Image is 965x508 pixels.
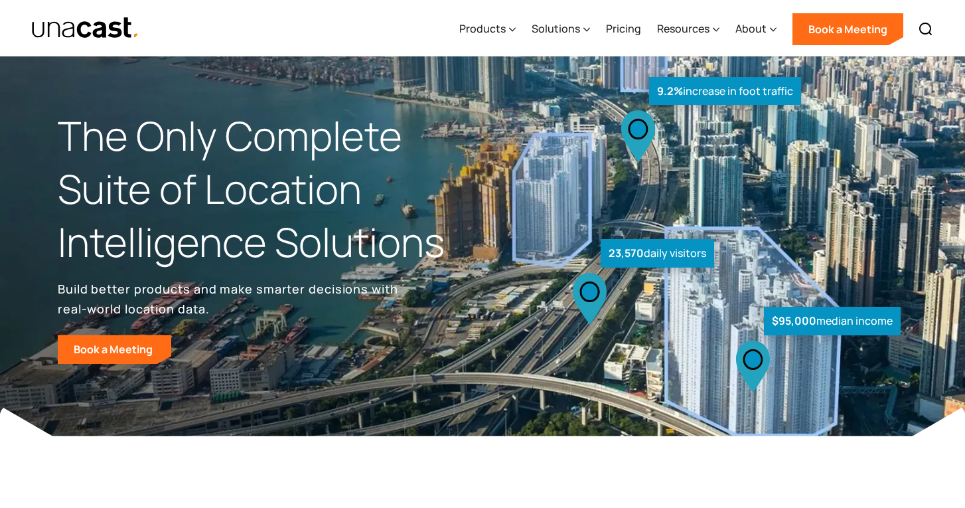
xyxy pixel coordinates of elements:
strong: $95,000 [772,313,816,328]
h1: The Only Complete Suite of Location Intelligence Solutions [58,110,482,268]
div: Solutions [532,21,580,37]
a: Book a Meeting [58,335,171,364]
a: Pricing [606,2,641,56]
div: Resources [657,21,709,37]
a: Book a Meeting [792,13,903,45]
div: daily visitors [601,239,714,268]
div: About [735,21,767,37]
div: Products [459,2,516,56]
div: About [735,2,777,56]
strong: 9.2% [657,84,683,98]
div: increase in foot traffic [649,77,801,106]
div: median income [764,307,901,335]
p: Build better products and make smarter decisions with real-world location data. [58,279,403,319]
a: home [31,17,139,40]
div: Products [459,21,506,37]
img: Search icon [918,21,934,37]
img: Unacast text logo [31,17,139,40]
strong: 23,570 [609,246,644,260]
div: Solutions [532,2,590,56]
div: Resources [657,2,719,56]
